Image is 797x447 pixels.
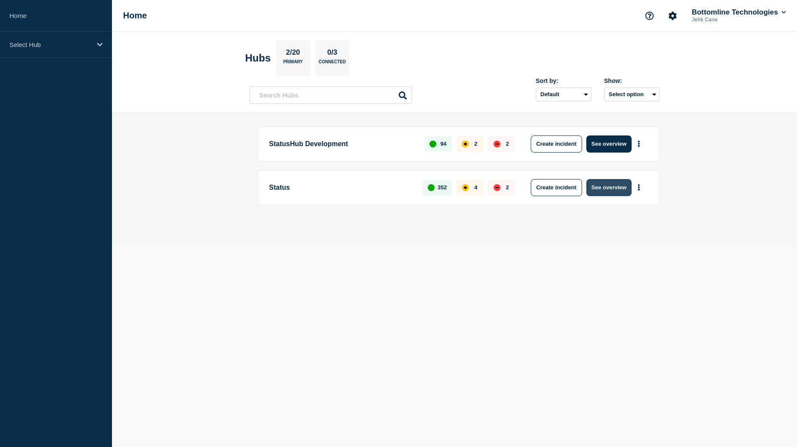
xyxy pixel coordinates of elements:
[633,179,644,195] button: More actions
[269,179,413,196] p: Status
[506,141,509,147] p: 2
[282,48,303,59] p: 2/20
[250,86,412,104] input: Search Hubs
[494,141,500,147] div: down
[428,184,435,191] div: up
[494,184,500,191] div: down
[586,179,632,196] button: See overview
[664,7,682,25] button: Account settings
[586,135,632,153] button: See overview
[9,41,91,48] p: Select Hub
[269,135,415,153] p: StatusHub Development
[462,184,469,191] div: affected
[531,179,582,196] button: Create incident
[690,17,779,23] p: Jetik Cana
[536,88,591,101] select: Sort by
[462,141,469,147] div: affected
[531,135,582,153] button: Create incident
[633,136,644,152] button: More actions
[283,59,303,68] p: Primary
[690,8,788,17] button: Bottomline Technologies
[474,184,477,191] p: 4
[324,48,341,59] p: 0/3
[429,141,436,147] div: up
[641,7,659,25] button: Support
[319,59,346,68] p: Connected
[245,52,271,64] h2: Hubs
[604,88,660,101] button: Select option
[474,141,477,147] p: 2
[440,141,446,147] p: 94
[506,184,509,191] p: 2
[438,184,447,191] p: 352
[536,77,591,84] div: Sort by:
[604,77,660,84] div: Show:
[123,11,147,21] h1: Home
